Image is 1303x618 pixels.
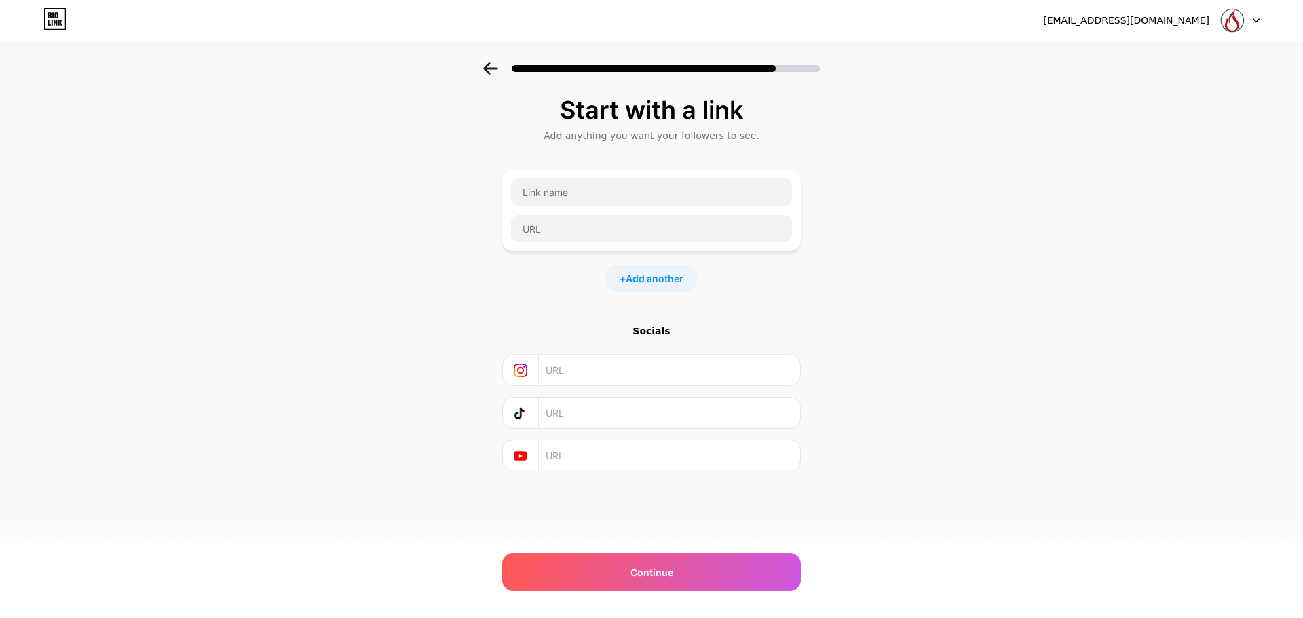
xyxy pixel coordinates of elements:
[546,440,792,471] input: URL
[511,215,792,242] input: URL
[1220,7,1245,33] img: piracharcoalovens
[546,355,792,385] input: URL
[511,178,792,206] input: Link name
[626,271,683,286] span: Add another
[546,398,792,428] input: URL
[630,565,673,579] span: Continue
[1043,14,1209,28] div: [EMAIL_ADDRESS][DOMAIN_NAME]
[509,96,794,123] div: Start with a link
[509,129,794,142] div: Add anything you want your followers to see.
[502,324,801,338] div: Socials
[606,265,697,292] div: +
